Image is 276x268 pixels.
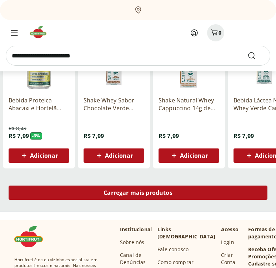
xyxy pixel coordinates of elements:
a: Shake Natural Whey Cappuccino 14g de Proteína Verde Campo 250ml [159,96,219,112]
p: Institucional [120,226,152,233]
button: Carrinho [207,24,224,41]
a: Fale conosco [157,246,189,253]
span: Carregar mais produtos [104,190,172,196]
button: Adicionar [159,148,219,163]
a: Como comprar [157,259,194,266]
button: Menu [6,24,23,41]
span: R$ 7,99 [159,132,179,140]
a: Sobre nós [120,239,144,246]
span: R$ 7,99 [234,132,254,140]
span: - 6 % [30,132,42,140]
span: 0 [219,29,221,36]
span: Adicionar [30,153,58,158]
a: Bebida Proteica Abacaxi e Hortelã Moving Lata 270ml [9,96,69,112]
span: R$ 7,99 [84,132,104,140]
a: Carregar mais produtos [9,186,267,203]
button: Adicionar [9,148,69,163]
a: Canal de Denúncias [120,252,152,266]
button: Submit Search [247,51,265,60]
a: Criar Conta [221,252,242,266]
img: Hortifruti [14,226,50,247]
span: Adicionar [105,153,133,158]
button: Adicionar [84,148,144,163]
span: R$ 8,49 [9,125,26,132]
p: Links [DEMOGRAPHIC_DATA] [157,226,215,240]
input: search [6,46,270,66]
img: Hortifruti [29,25,52,39]
a: Login [221,239,234,246]
span: Adicionar [180,153,208,158]
a: Shake Whey Sabor Chocolate Verde Campo 250ml [84,96,144,112]
p: Acesso [221,226,239,233]
span: R$ 7,99 [9,132,29,140]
